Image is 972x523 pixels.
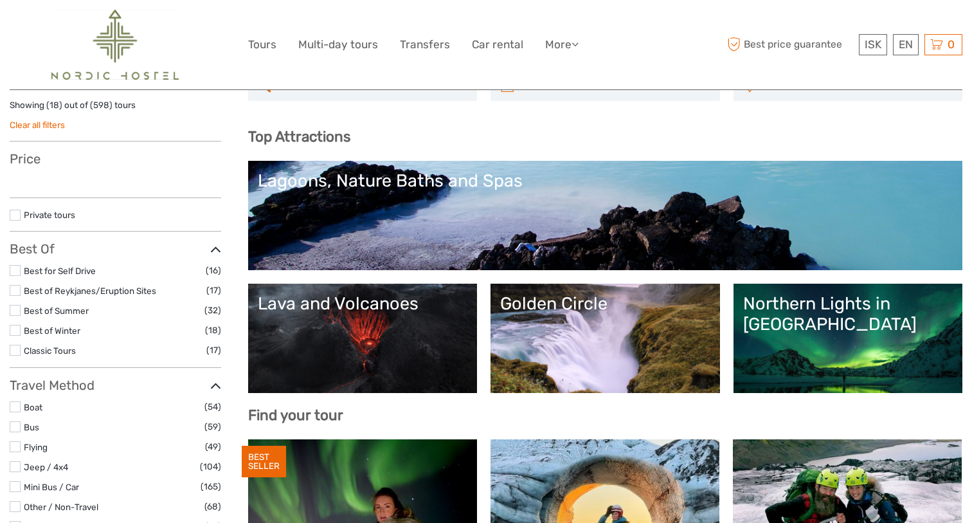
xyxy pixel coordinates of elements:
[51,10,179,80] img: 2454-61f15230-a6bf-4303-aa34-adabcbdb58c5_logo_big.png
[204,399,221,414] span: (54)
[258,170,953,191] div: Lagoons, Nature Baths and Spas
[500,293,710,314] div: Golden Circle
[258,293,468,383] a: Lava and Volcanoes
[10,378,221,393] h3: Travel Method
[200,459,221,474] span: (104)
[724,34,856,55] span: Best price guarantee
[24,482,79,492] a: Mini Bus / Car
[10,151,221,167] h3: Price
[24,210,75,220] a: Private tours
[24,266,96,276] a: Best for Self Drive
[298,35,378,54] a: Multi-day tours
[545,35,579,54] a: More
[24,422,39,432] a: Bus
[10,77,48,93] strong: Filters
[400,35,450,54] a: Transfers
[893,34,919,55] div: EN
[10,120,65,130] a: Clear all filters
[24,502,98,512] a: Other / Non-Travel
[206,283,221,298] span: (17)
[865,38,881,51] span: ISK
[258,293,468,314] div: Lava and Volcanoes
[472,35,523,54] a: Car rental
[743,293,953,383] a: Northern Lights in [GEOGRAPHIC_DATA]
[24,326,80,336] a: Best of Winter
[93,99,109,111] label: 598
[205,323,221,338] span: (18)
[248,35,276,54] a: Tours
[743,293,953,335] div: Northern Lights in [GEOGRAPHIC_DATA]
[201,479,221,494] span: (165)
[242,446,286,478] div: BEST SELLER
[24,462,68,472] a: Jeep / 4x4
[24,286,156,296] a: Best of Reykjanes/Eruption Sites
[248,407,343,424] b: Find your tour
[500,293,710,383] a: Golden Circle
[10,241,221,257] h3: Best Of
[24,345,76,356] a: Classic Tours
[204,303,221,318] span: (32)
[248,128,350,145] b: Top Attractions
[24,442,48,452] a: Flying
[205,439,221,454] span: (49)
[24,402,42,412] a: Boat
[206,343,221,358] span: (17)
[204,419,221,434] span: (59)
[10,99,221,119] div: Showing ( ) out of ( ) tours
[50,99,59,111] label: 18
[206,263,221,278] span: (16)
[204,499,221,514] span: (68)
[946,38,957,51] span: 0
[258,170,953,261] a: Lagoons, Nature Baths and Spas
[24,306,89,316] a: Best of Summer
